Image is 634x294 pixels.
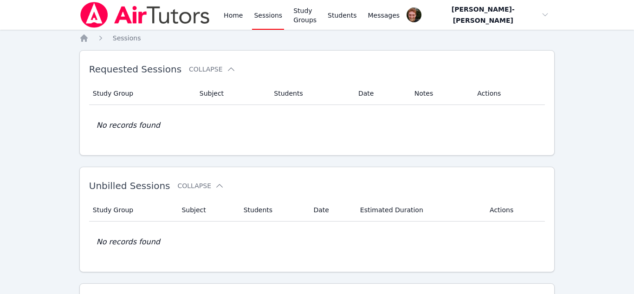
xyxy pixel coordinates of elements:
[176,199,238,222] th: Subject
[89,180,170,191] span: Unbilled Sessions
[79,2,211,28] img: Air Tutors
[89,105,545,146] td: No records found
[178,181,224,190] button: Collapse
[268,82,353,105] th: Students
[189,65,235,74] button: Collapse
[194,82,269,105] th: Subject
[89,199,176,222] th: Study Group
[89,82,194,105] th: Study Group
[113,34,141,42] span: Sessions
[409,82,472,105] th: Notes
[89,64,181,75] span: Requested Sessions
[353,82,409,105] th: Date
[113,33,141,43] a: Sessions
[368,11,400,20] span: Messages
[355,199,484,222] th: Estimated Duration
[472,82,545,105] th: Actions
[238,199,308,222] th: Students
[89,222,545,262] td: No records found
[484,199,545,222] th: Actions
[79,33,555,43] nav: Breadcrumb
[308,199,354,222] th: Date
